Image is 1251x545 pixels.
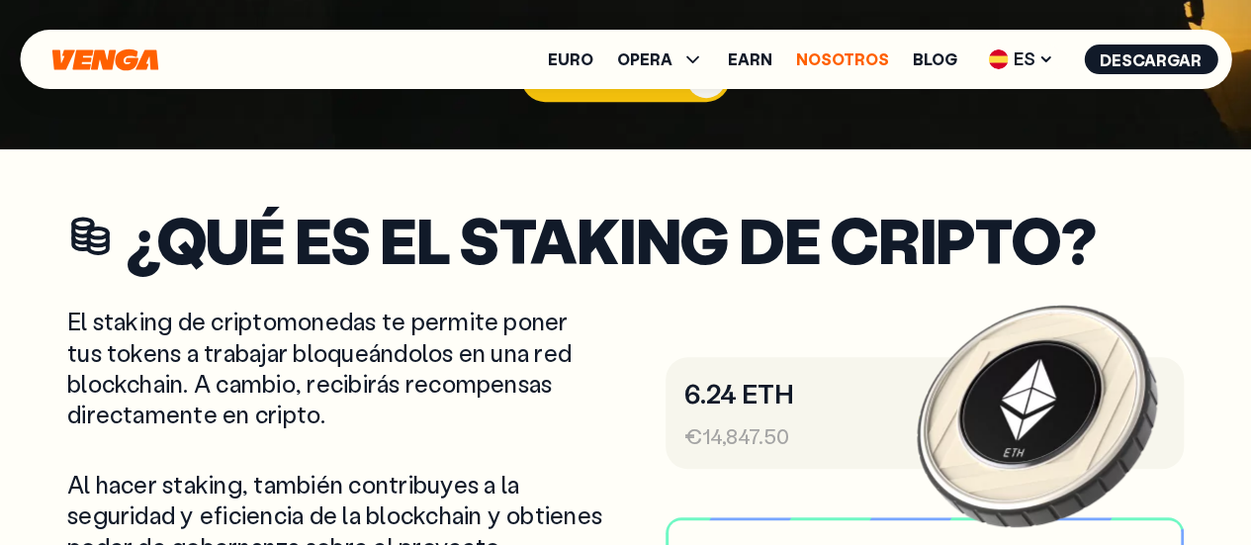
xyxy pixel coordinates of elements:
[49,48,160,71] svg: Inicio
[1084,45,1217,74] button: Descargar
[981,44,1060,75] span: ES
[796,51,889,67] a: Nosotros
[728,51,772,67] a: Earn
[67,306,606,429] p: El staking de criptomonedas te permite poner tus tokens a trabajar bloqueándolos en una red block...
[913,51,957,67] a: Blog
[126,213,1097,266] h2: ¿Qué es el staking de cripto?
[988,49,1008,69] img: flag-es
[617,51,672,67] span: OPERA
[911,288,1163,540] img: coin
[683,423,1165,451] p: €14,847.50
[617,47,704,71] span: OPERA
[548,51,593,67] a: Euro
[683,376,1165,411] p: 6.24 ETH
